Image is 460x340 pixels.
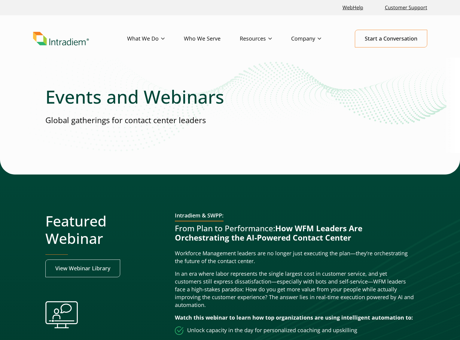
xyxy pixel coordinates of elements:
[340,1,366,14] a: Link opens in a new window
[45,260,120,277] a: Link opens in a new window
[355,30,427,47] a: Start a Conversation
[240,30,291,47] a: Resources
[175,223,362,243] strong: How WFM Leaders Are Orchestrating the AI-Powered Contact Center
[175,270,415,309] p: In an era where labor represents the single largest cost in customer service, and yet customers s...
[45,115,415,126] p: Global gatherings for contact center leaders
[33,32,89,46] img: Intradiem
[175,224,415,242] h3: From Plan to Performance:
[45,212,165,247] h2: Featured Webinar
[382,1,430,14] a: Customer Support
[175,212,224,221] h3: Intradiem & SWPP:
[175,250,415,265] p: Workforce Management leaders are no longer just executing the plan—they’re orchestrating the futu...
[291,30,340,47] a: Company
[175,314,413,321] strong: Watch this webinar to learn how top organizations are using intelligent automation to:
[33,32,127,46] a: Link to homepage of Intradiem
[127,30,184,47] a: What We Do
[184,30,240,47] a: Who We Serve
[175,326,415,335] li: Unlock capacity in the day for personalized coaching and upskilling
[45,86,415,108] h1: Events and Webinars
